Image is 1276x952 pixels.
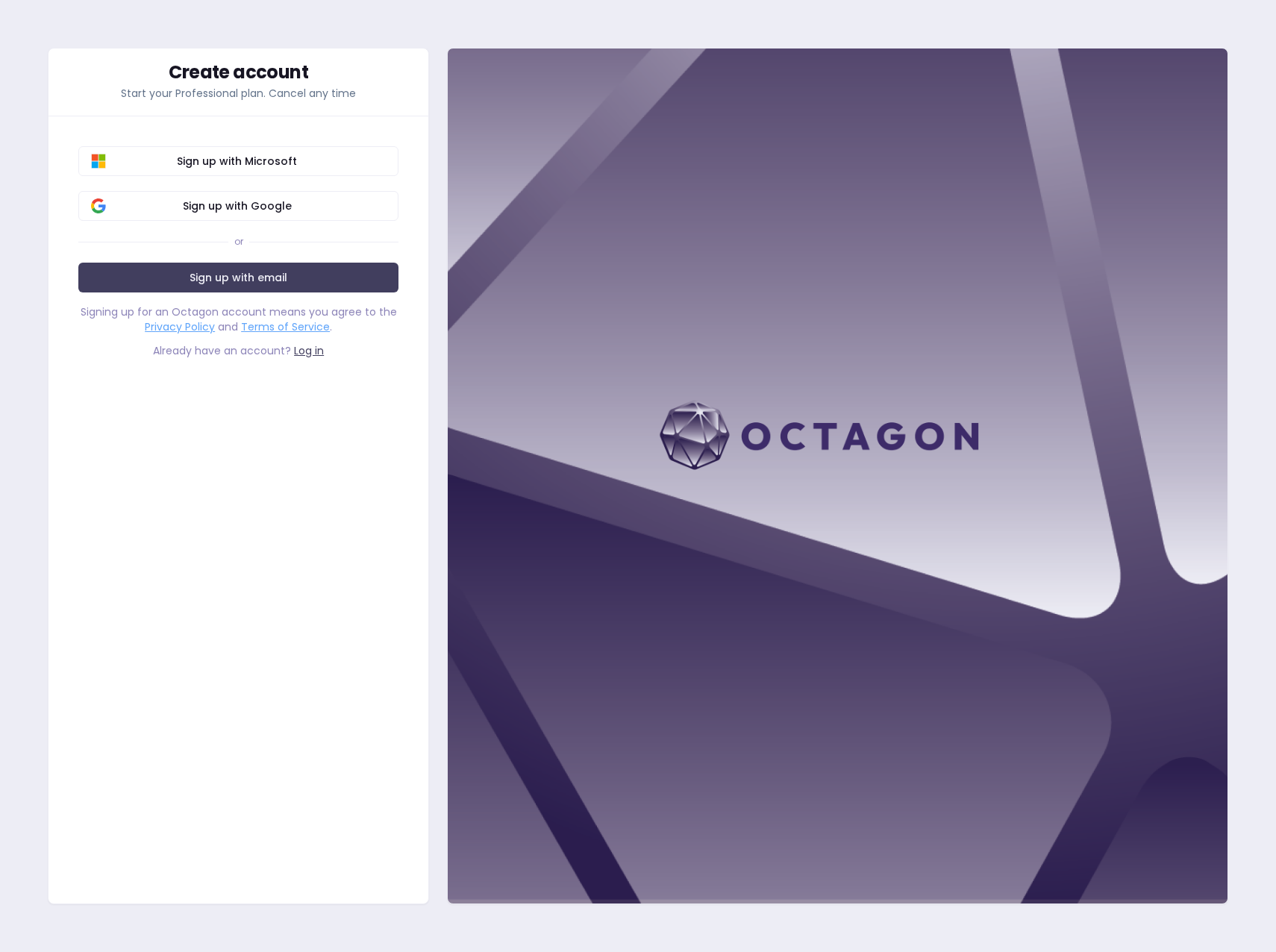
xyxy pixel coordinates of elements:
button: Sign up with Microsoft [78,146,398,176]
a: Privacy Policy [145,319,215,334]
a: Log in [294,343,324,358]
a: Terms of Service [241,319,330,334]
span: Sign up with Microsoft [88,154,386,169]
div: Create account [78,63,398,81]
span: Sign up with Google [88,198,386,213]
div: Already have an account? [78,343,398,358]
div: or [234,236,243,248]
p: Start your Professional plan. Cancel any time [78,86,398,101]
a: Sign up with email [78,263,398,292]
button: Sign up with Google [78,191,398,221]
div: Signing up for an Octagon account means you agree to the and . [78,304,398,334]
